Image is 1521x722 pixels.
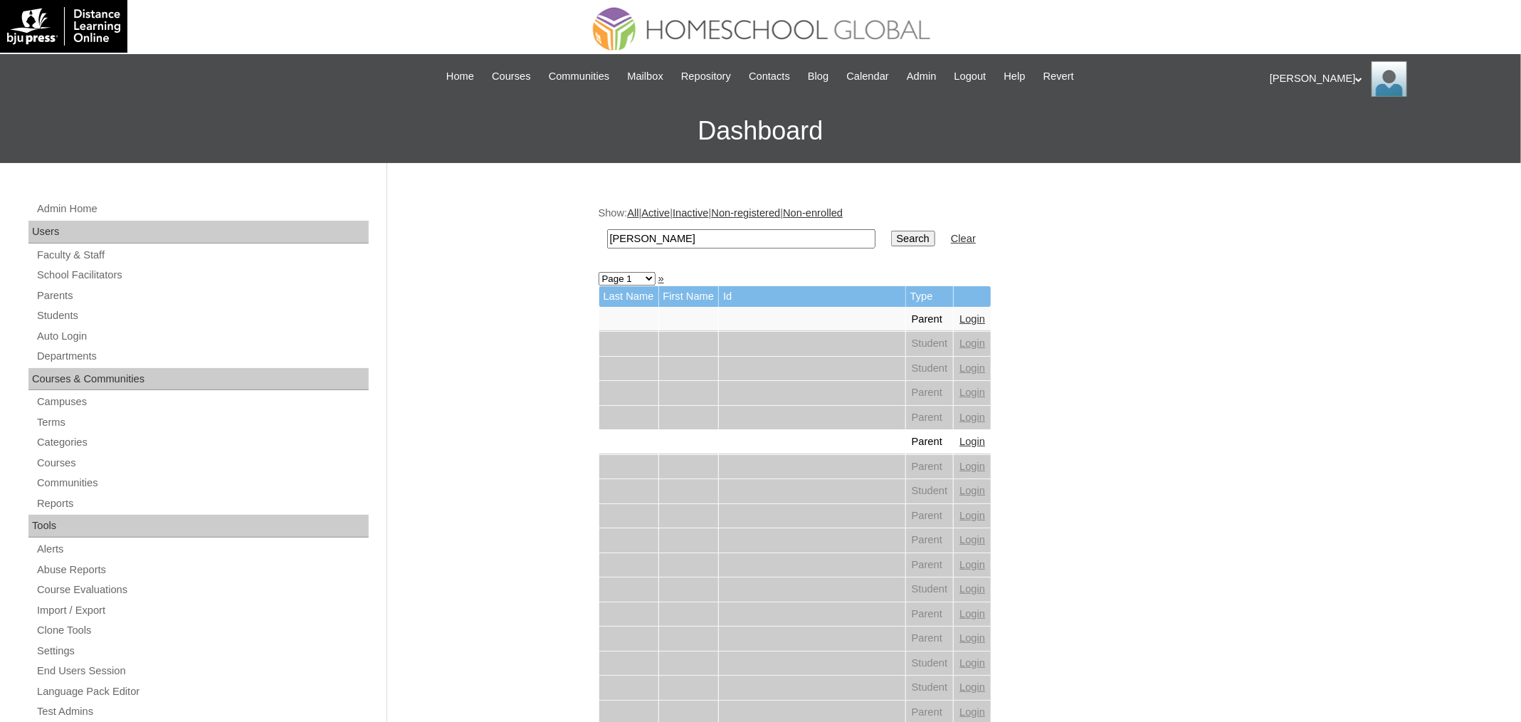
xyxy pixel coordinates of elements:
[36,414,369,431] a: Terms
[36,393,369,411] a: Campuses
[36,307,369,325] a: Students
[906,553,954,577] td: Parent
[906,381,954,405] td: Parent
[959,313,985,325] a: Login
[446,68,474,85] span: Home
[641,207,670,219] a: Active
[36,266,369,284] a: School Facilitators
[1043,68,1074,85] span: Revert
[712,207,781,219] a: Non-registered
[906,357,954,381] td: Student
[959,534,985,545] a: Login
[681,68,731,85] span: Repository
[627,207,638,219] a: All
[906,602,954,627] td: Parent
[959,608,985,619] a: Login
[36,683,369,701] a: Language Pack Editor
[906,528,954,553] td: Parent
[847,68,889,85] span: Calendar
[1270,61,1507,97] div: [PERSON_NAME]
[542,68,617,85] a: Communities
[906,652,954,676] td: Student
[906,577,954,602] td: Student
[36,540,369,558] a: Alerts
[28,515,369,538] div: Tools
[840,68,896,85] a: Calendar
[959,559,985,570] a: Login
[891,231,935,246] input: Search
[28,368,369,391] div: Courses & Communities
[947,68,994,85] a: Logout
[1004,68,1026,85] span: Help
[959,387,985,398] a: Login
[719,286,905,307] td: Id
[906,504,954,528] td: Parent
[36,622,369,639] a: Clone Tools
[627,68,663,85] span: Mailbox
[906,406,954,430] td: Parent
[7,99,1514,163] h3: Dashboard
[36,703,369,721] a: Test Admins
[959,510,985,521] a: Login
[7,7,120,46] img: logo-white.png
[906,455,954,479] td: Parent
[36,454,369,472] a: Courses
[906,479,954,503] td: Student
[674,68,738,85] a: Repository
[36,602,369,619] a: Import / Export
[907,68,937,85] span: Admin
[954,68,986,85] span: Logout
[959,681,985,693] a: Login
[1372,61,1407,97] img: Ariane Ebuen
[36,246,369,264] a: Faculty & Staff
[959,583,985,595] a: Login
[36,474,369,492] a: Communities
[36,561,369,579] a: Abuse Reports
[906,286,954,307] td: Type
[673,207,709,219] a: Inactive
[906,332,954,356] td: Student
[36,200,369,218] a: Admin Home
[900,68,944,85] a: Admin
[36,581,369,599] a: Course Evaluations
[549,68,610,85] span: Communities
[36,434,369,451] a: Categories
[620,68,670,85] a: Mailbox
[36,642,369,660] a: Settings
[36,347,369,365] a: Departments
[906,308,954,332] td: Parent
[485,68,538,85] a: Courses
[439,68,481,85] a: Home
[959,657,985,669] a: Login
[36,495,369,513] a: Reports
[607,229,875,248] input: Search
[599,286,658,307] td: Last Name
[959,632,985,644] a: Login
[959,485,985,496] a: Login
[959,436,985,447] a: Login
[959,706,985,718] a: Login
[997,68,1033,85] a: Help
[906,430,954,454] td: Parent
[36,287,369,305] a: Parents
[492,68,531,85] span: Courses
[906,676,954,700] td: Student
[783,207,843,219] a: Non-enrolled
[36,328,369,345] a: Auto Login
[959,412,985,423] a: Login
[659,286,719,307] td: First Name
[808,68,828,85] span: Blog
[599,206,1303,256] div: Show: | | | |
[951,233,976,244] a: Clear
[906,627,954,651] td: Parent
[28,221,369,244] div: Users
[959,362,985,374] a: Login
[959,461,985,472] a: Login
[959,338,985,349] a: Login
[1036,68,1081,85] a: Revert
[658,273,664,284] a: »
[801,68,836,85] a: Blog
[36,662,369,680] a: End Users Session
[749,68,790,85] span: Contacts
[742,68,797,85] a: Contacts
